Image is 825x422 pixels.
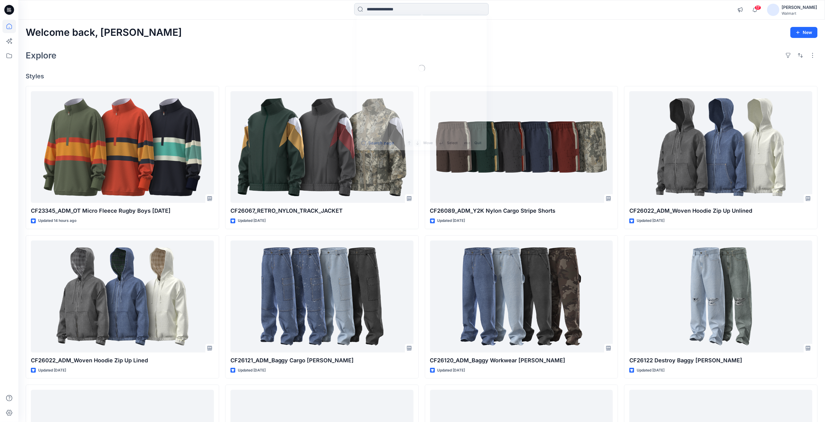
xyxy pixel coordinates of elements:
[430,207,613,215] p: CF26089_ADM_Y2K Nylon Cargo Stripe Shorts
[790,27,818,38] button: New
[38,218,76,224] p: Updated 14 hours ago
[230,91,414,203] a: CF26067_RETRO_NYLON_TRACK_JACKET
[637,218,665,224] p: Updated [DATE]
[755,5,761,10] span: 17
[362,140,394,147] button: Search page
[238,367,266,374] p: Updated [DATE]
[430,241,613,353] a: CF26120_ADM_Baggy Workwear Jean
[629,241,812,353] a: CF26122 Destroy Baggy Jean
[637,367,665,374] p: Updated [DATE]
[26,50,57,60] h2: Explore
[31,207,214,215] p: CF23345_ADM_OT Micro Fleece Rugby Boys [DATE]
[437,367,465,374] p: Updated [DATE]
[430,356,613,365] p: CF26120_ADM_Baggy Workwear [PERSON_NAME]
[629,356,812,365] p: CF26122 Destroy Baggy [PERSON_NAME]
[629,207,812,215] p: CF26022_ADM_Woven Hoodie Zip Up Unlined
[238,218,266,224] p: Updated [DATE]
[26,73,818,80] h4: Styles
[230,356,414,365] p: CF26121_ADM_Baggy Cargo [PERSON_NAME]
[782,4,817,11] div: [PERSON_NAME]
[38,367,66,374] p: Updated [DATE]
[31,91,214,203] a: CF23345_ADM_OT Micro Fleece Rugby Boys 25SEP25
[437,218,465,224] p: Updated [DATE]
[464,140,470,146] p: esc
[475,140,481,146] p: Quit
[629,91,812,203] a: CF26022_ADM_Woven Hoodie Zip Up Unlined
[31,241,214,353] a: CF26022_ADM_Woven Hoodie Zip Up Lined
[767,4,779,16] img: avatar
[424,140,433,146] p: Move
[31,356,214,365] p: CF26022_ADM_Woven Hoodie Zip Up Lined
[430,91,613,203] a: CF26089_ADM_Y2K Nylon Cargo Stripe Shorts
[447,140,458,146] p: Select
[230,207,414,215] p: CF26067_RETRO_NYLON_TRACK_JACKET
[782,11,817,16] div: Walmart
[26,27,182,38] h2: Welcome back, [PERSON_NAME]
[230,241,414,353] a: CF26121_ADM_Baggy Cargo Jean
